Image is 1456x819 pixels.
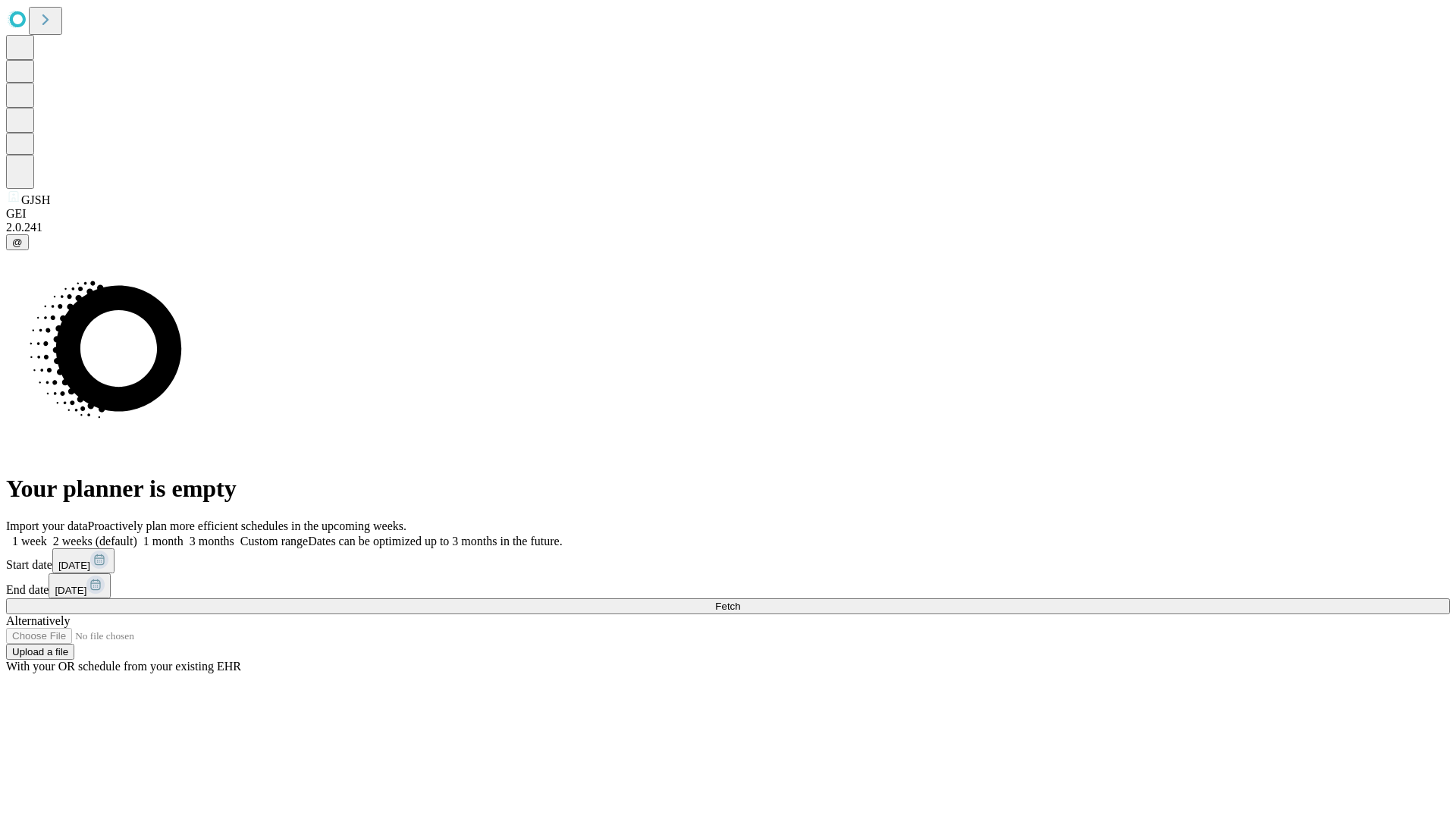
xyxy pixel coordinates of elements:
span: With your OR schedule from your existing EHR [6,660,241,673]
div: Start date [6,548,1450,573]
span: Import your data [6,519,88,532]
span: 1 week [12,535,47,548]
span: [DATE] [55,585,86,596]
span: Dates can be optimized up to 3 months in the future. [308,535,562,548]
span: 2 weeks (default) [53,535,137,548]
button: [DATE] [49,573,111,598]
h1: Your planner is empty [6,475,1450,503]
span: Custom range [240,535,308,548]
span: Fetch [715,601,740,612]
button: Fetch [6,598,1450,614]
div: 2.0.241 [6,221,1450,234]
span: 1 month [143,535,184,548]
div: GEI [6,207,1450,221]
button: Upload a file [6,644,74,660]
span: Proactively plan more efficient schedules in the upcoming weeks. [88,519,406,532]
div: End date [6,573,1450,598]
button: [DATE] [52,548,115,573]
span: Alternatively [6,614,70,627]
button: @ [6,234,29,250]
span: [DATE] [58,560,90,571]
span: GJSH [21,193,50,206]
span: @ [12,237,23,248]
span: 3 months [190,535,234,548]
